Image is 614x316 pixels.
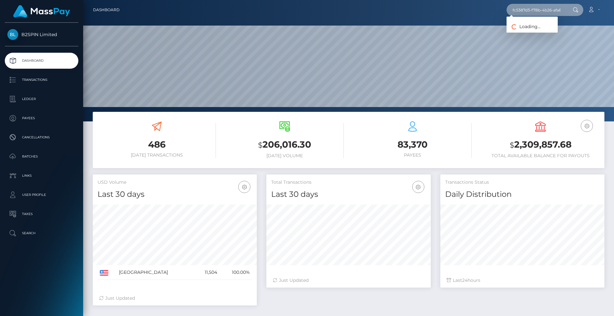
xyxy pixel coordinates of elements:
[7,190,76,200] p: User Profile
[219,265,252,280] td: 100.00%
[273,277,424,284] div: Just Updated
[195,265,219,280] td: 11,504
[510,141,514,150] small: $
[481,153,600,158] h6: Total Available Balance for Payouts
[7,171,76,181] p: Links
[7,56,76,66] p: Dashboard
[5,129,78,145] a: Cancellations
[100,270,108,276] img: US.png
[5,32,78,37] span: B2SPIN Limited
[271,179,426,186] h5: Total Transactions
[481,138,600,151] h3: 2,309,857.68
[507,4,567,16] input: Search...
[93,3,120,17] a: Dashboard
[7,133,76,142] p: Cancellations
[445,179,600,186] h5: Transactions Status
[507,24,540,29] span: Loading...
[5,149,78,165] a: Batches
[353,138,472,151] h3: 83,370
[5,91,78,107] a: Ledger
[5,225,78,241] a: Search
[5,187,78,203] a: User Profile
[225,138,344,151] h3: 206,016.30
[98,179,252,186] h5: USD Volume
[7,209,76,219] p: Taxes
[225,153,344,158] h6: [DATE] Volume
[5,53,78,69] a: Dashboard
[5,72,78,88] a: Transactions
[445,189,600,200] h4: Daily Distribution
[7,228,76,238] p: Search
[98,189,252,200] h4: Last 30 days
[5,110,78,126] a: Payees
[13,5,70,18] img: MassPay Logo
[447,277,598,284] div: Last hours
[5,168,78,184] a: Links
[98,152,216,158] h6: [DATE] Transactions
[99,295,250,302] div: Just Updated
[353,152,472,158] h6: Payees
[7,152,76,161] p: Batches
[7,29,18,40] img: B2SPIN Limited
[258,141,263,150] small: $
[117,265,195,280] td: [GEOGRAPHIC_DATA]
[7,75,76,85] p: Transactions
[98,138,216,151] h3: 486
[462,277,468,283] span: 24
[271,189,426,200] h4: Last 30 days
[7,113,76,123] p: Payees
[5,206,78,222] a: Taxes
[7,94,76,104] p: Ledger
